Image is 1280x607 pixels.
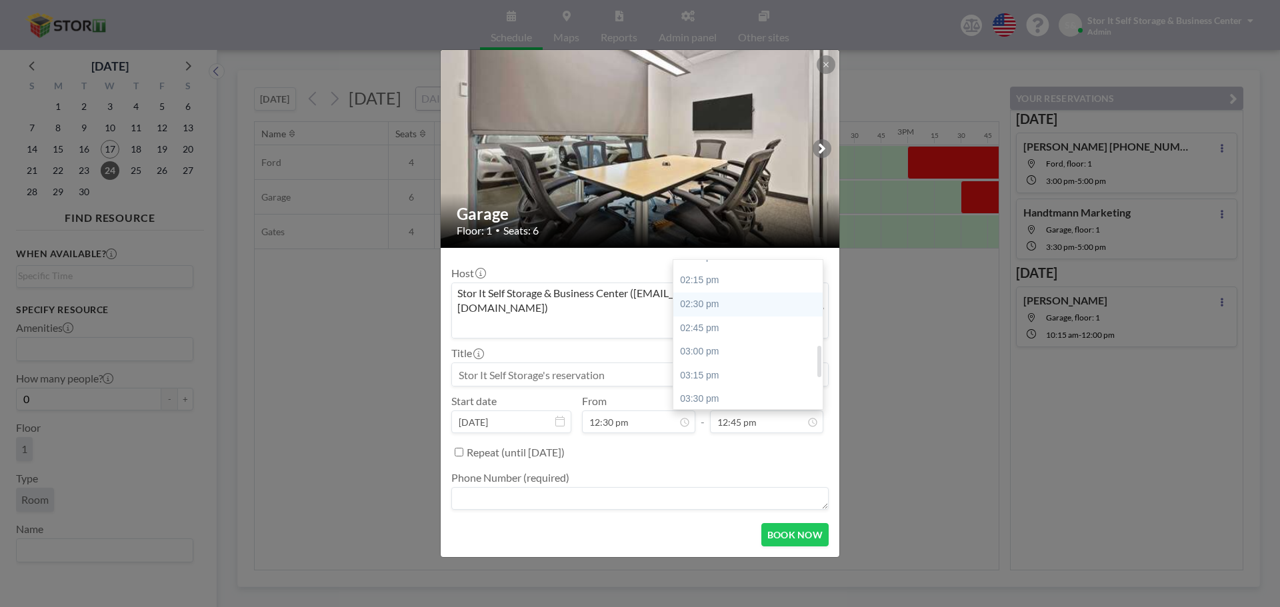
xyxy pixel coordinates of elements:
h2: Garage [457,204,825,224]
label: Title [451,346,483,360]
div: 03:00 pm [673,340,829,364]
label: Phone Number (required) [451,471,569,484]
label: From [582,394,607,408]
span: Seats: 6 [503,224,539,237]
span: Stor It Self Storage & Business Center ([EMAIL_ADDRESS][DOMAIN_NAME]) [455,286,805,316]
img: 537.jpg [441,15,841,282]
span: - [701,399,705,428]
label: Repeat (until [DATE]) [467,446,565,459]
div: 02:45 pm [673,316,829,340]
label: Host [451,267,485,280]
label: Start date [451,394,497,408]
div: 03:30 pm [673,387,829,411]
button: BOOK NOW [761,523,829,546]
div: Search for option [452,283,828,338]
span: Floor: 1 [457,224,492,237]
div: 02:15 pm [673,269,829,293]
span: • [495,225,500,235]
input: Search for option [453,318,806,335]
div: 02:30 pm [673,293,829,316]
div: 03:15 pm [673,364,829,388]
input: Stor It Self Storage's reservation [452,363,828,386]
